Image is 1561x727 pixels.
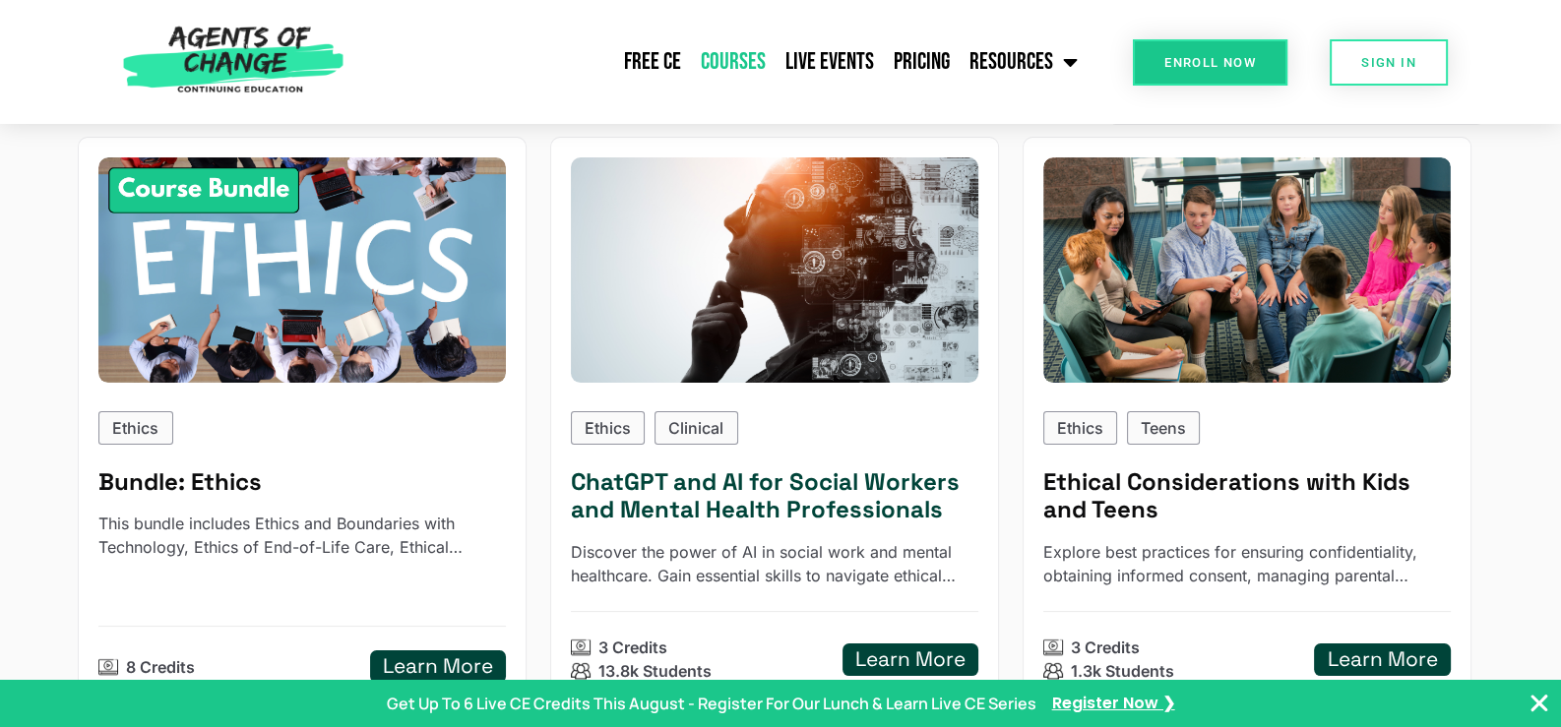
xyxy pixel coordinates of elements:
[571,540,978,587] p: Discover the power of AI in social work and mental healthcare. Gain essential skills to navigate ...
[598,659,712,683] p: 13.8k Students
[776,37,884,87] a: Live Events
[668,416,723,440] p: Clinical
[1052,693,1175,714] a: Register Now ❯
[550,137,999,703] a: ChatGPT and AI for Social Workers and Mental Health Professionals (3 General CE Credit)EthicsClin...
[571,157,978,383] div: ChatGPT and AI for Social Workers and Mental Health Professionals (3 General CE Credit)
[960,37,1088,87] a: Resources
[691,37,776,87] a: Courses
[1057,416,1103,440] p: Ethics
[550,146,999,394] img: ChatGPT and AI for Social Workers and Mental Health Professionals (3 General CE Credit)
[1043,468,1451,525] h5: Ethical Considerations with Kids and Teens
[1361,56,1416,69] span: SIGN IN
[1043,540,1451,587] p: Explore best practices for ensuring confidentiality, obtaining informed consent, managing parenta...
[98,512,506,559] p: This bundle includes Ethics and Boundaries with Technology, Ethics of End-of-Life Care, Ethical C...
[78,137,527,703] a: Ethics - 8 Credit CE BundleEthics Bundle: EthicsThis bundle includes Ethics and Boundaries with T...
[1071,659,1174,683] p: 1.3k Students
[98,468,506,497] h5: Bundle: Ethics
[585,416,631,440] p: Ethics
[598,636,667,659] p: 3 Credits
[1328,647,1438,672] h5: Learn More
[383,654,493,679] h5: Learn More
[1133,39,1287,86] a: Enroll Now
[1043,157,1451,383] img: Ethical Considerations with Kids and Teens (3 Ethics CE Credit)
[1330,39,1448,86] a: SIGN IN
[884,37,960,87] a: Pricing
[1164,56,1256,69] span: Enroll Now
[98,157,506,383] img: Ethics - 8 Credit CE Bundle
[1528,692,1551,715] button: Close Banner
[571,468,978,525] h5: ChatGPT and AI for Social Workers and Mental Health Professionals
[112,416,158,440] p: Ethics
[387,692,1036,715] p: Get Up To 6 Live CE Credits This August - Register For Our Lunch & Learn Live CE Series
[614,37,691,87] a: Free CE
[1071,636,1140,659] p: 3 Credits
[1023,137,1471,703] a: Ethical Considerations with Kids and Teens (3 Ethics CE Credit)EthicsTeens Ethical Considerations...
[855,647,966,672] h5: Learn More
[126,655,195,679] p: 8 Credits
[353,37,1088,87] nav: Menu
[1141,416,1186,440] p: Teens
